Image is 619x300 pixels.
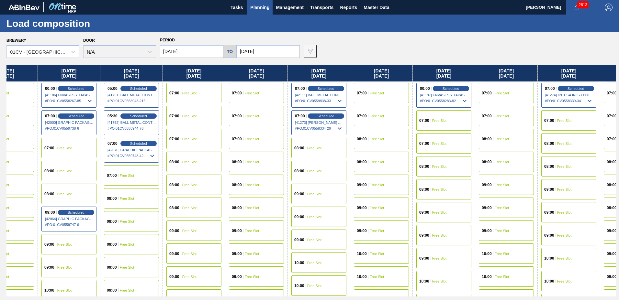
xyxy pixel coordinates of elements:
label: Door [83,38,95,43]
img: Logout [605,4,613,11]
img: icon-filter-gray [306,48,314,55]
input: mm/dd/yyyy [237,45,300,58]
h1: Load composition [6,20,121,27]
input: mm/dd/yyyy [160,45,223,58]
span: Reports [340,4,357,11]
h5: to [227,49,233,54]
span: Master Data [364,4,389,11]
span: Management [276,4,304,11]
button: Notifications [566,3,587,12]
span: Planning [250,4,269,11]
label: Brewery [6,38,26,43]
span: Transports [310,4,333,11]
span: Period [160,38,175,42]
button: icon-filter-gray [304,45,317,58]
span: 2613 [577,1,589,8]
span: Tasks [230,4,244,11]
img: TNhmsLtSVTkK8tSr43FrP2fwEKptu5GPRR3wAAAABJRU5ErkJggg== [8,5,39,10]
div: 01CV - [GEOGRAPHIC_DATA] Brewery [10,49,68,55]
